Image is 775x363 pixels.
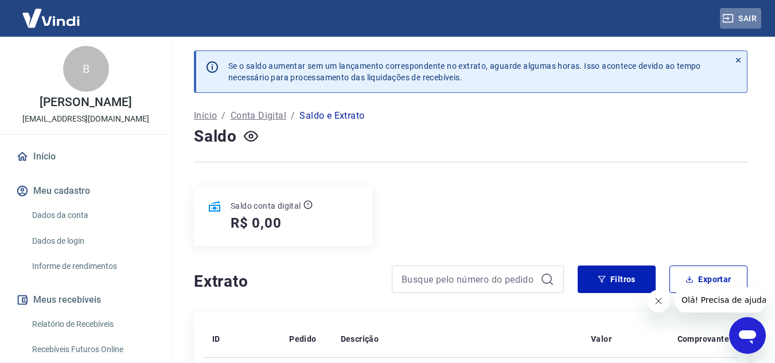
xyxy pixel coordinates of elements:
[591,333,612,345] p: Valor
[231,214,282,232] h5: R$ 0,00
[231,109,286,123] a: Conta Digital
[291,109,295,123] p: /
[212,333,220,345] p: ID
[221,109,225,123] p: /
[578,266,656,293] button: Filtros
[28,313,158,336] a: Relatório de Recebíveis
[720,8,761,29] button: Sair
[7,8,96,17] span: Olá! Precisa de ajuda?
[341,333,379,345] p: Descrição
[14,287,158,313] button: Meus recebíveis
[28,255,158,278] a: Informe de rendimentos
[28,229,158,253] a: Dados de login
[28,338,158,361] a: Recebíveis Futuros Online
[289,333,316,345] p: Pedido
[22,113,149,125] p: [EMAIL_ADDRESS][DOMAIN_NAME]
[28,204,158,227] a: Dados da conta
[675,287,766,313] iframe: Mensagem da empresa
[194,109,217,123] a: Início
[299,109,364,123] p: Saldo e Extrato
[63,46,109,92] div: B
[14,1,88,36] img: Vindi
[677,333,729,345] p: Comprovante
[669,266,747,293] button: Exportar
[647,290,670,313] iframe: Fechar mensagem
[729,317,766,354] iframe: Botão para abrir a janela de mensagens
[194,125,237,148] h4: Saldo
[402,271,536,288] input: Busque pelo número do pedido
[14,144,158,169] a: Início
[228,60,701,83] p: Se o saldo aumentar sem um lançamento correspondente no extrato, aguarde algumas horas. Isso acon...
[14,178,158,204] button: Meu cadastro
[194,270,378,293] h4: Extrato
[231,200,301,212] p: Saldo conta digital
[40,96,131,108] p: [PERSON_NAME]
